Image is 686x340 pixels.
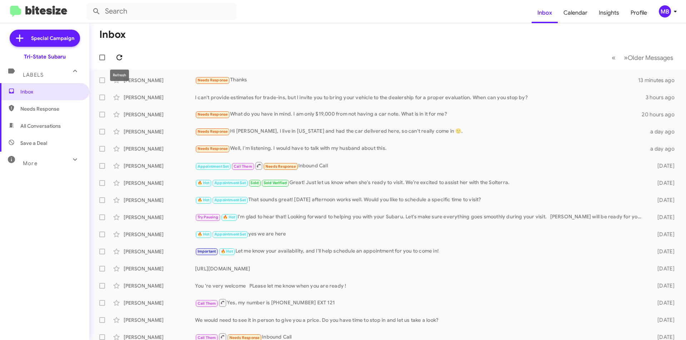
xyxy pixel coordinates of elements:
button: Previous [607,50,620,65]
span: 🔥 Hot [198,198,210,202]
span: Needs Response [198,78,228,82]
div: That sounds great! [DATE] afternoon works well. Would you like to schedule a specific time to visit? [195,196,646,204]
div: [DATE] [646,265,680,272]
div: 20 hours ago [642,111,680,118]
button: MB [653,5,678,17]
div: [PERSON_NAME] [124,94,195,101]
span: Needs Response [229,335,260,340]
span: Sold Verified [264,181,287,185]
div: MB [659,5,671,17]
div: [DATE] [646,231,680,238]
div: We would need to see it in person to give you a price. Do you have time to stop in and let us tak... [195,316,646,324]
span: Appointment Set [198,164,229,169]
div: [PERSON_NAME] [124,197,195,204]
div: a day ago [646,128,680,135]
span: Older Messages [628,54,673,62]
div: Well, I'm listening. I would have to talk with my husband about this. [195,144,646,153]
div: [PERSON_NAME] [124,162,195,169]
div: yes we are here [195,230,646,238]
span: » [624,53,628,62]
div: 3 hours ago [646,94,680,101]
a: Insights [593,2,625,23]
a: Inbox [532,2,558,23]
nav: Page navigation example [608,50,677,65]
div: Thanks [195,76,638,84]
div: You 're very welcome PLease let me know when you are ready ! [195,282,646,289]
h1: Inbox [99,29,126,40]
div: [PERSON_NAME] [124,248,195,255]
div: [DATE] [646,179,680,187]
div: [DATE] [646,214,680,221]
button: Next [620,50,677,65]
span: More [23,160,38,167]
a: Calendar [558,2,593,23]
span: Sold [250,181,259,185]
div: [URL][DOMAIN_NAME] [195,265,646,272]
input: Search [86,3,237,20]
div: [PERSON_NAME] [124,77,195,84]
div: [DATE] [646,248,680,255]
span: Call Them [198,335,216,340]
div: Tri-State Subaru [24,53,66,60]
div: [PERSON_NAME] [124,128,195,135]
div: [DATE] [646,299,680,306]
span: Important [198,249,216,254]
div: [PERSON_NAME] [124,111,195,118]
span: 🔥 Hot [221,249,233,254]
span: Needs Response [198,129,228,134]
div: Inbound Call [195,161,646,170]
div: a day ago [646,145,680,152]
div: [DATE] [646,162,680,169]
span: 🔥 Hot [223,215,235,219]
span: « [612,53,616,62]
div: Great! Just let us know when she's ready to visit. We’re excited to assist her with the Solterra. [195,179,646,187]
span: Try Pausing [198,215,218,219]
span: Appointment Set [214,198,246,202]
div: [PERSON_NAME] [124,316,195,324]
div: [PERSON_NAME] [124,265,195,272]
span: Call Them [198,301,216,306]
span: Appointment Set [214,232,246,237]
div: Yes, my number is [PHONE_NUMBER] EXT 121 [195,298,646,307]
div: 13 minutes ago [638,77,680,84]
span: Needs Response [198,112,228,117]
div: I'm glad to hear that! Looking forward to helping you with your Subaru. Let's make sure everythin... [195,213,646,221]
span: Needs Response [198,146,228,151]
div: [PERSON_NAME] [124,299,195,306]
a: Special Campaign [10,30,80,47]
div: Hi [PERSON_NAME], I live in [US_STATE] and had the car delivered here, so can't really come in 🙂. [195,127,646,136]
div: [DATE] [646,282,680,289]
span: Special Campaign [31,35,74,42]
div: [DATE] [646,197,680,204]
div: Let me know your availability, and I'll help schedule an appointment for you to come in! [195,247,646,255]
span: Inbox [20,88,81,95]
span: Appointment Set [214,181,246,185]
span: Labels [23,72,44,78]
div: I can't provide estimates for trade-ins, but I invite you to bring your vehicle to the dealership... [195,94,646,101]
span: Save a Deal [20,139,47,147]
span: Needs Response [20,105,81,112]
span: 🔥 Hot [198,181,210,185]
span: Call Them [234,164,252,169]
div: [PERSON_NAME] [124,282,195,289]
div: [PERSON_NAME] [124,179,195,187]
div: [DATE] [646,316,680,324]
span: All Conversations [20,122,61,130]
div: Refresh [110,70,129,81]
div: What do you have in mind. I am only $19,000 from not having a car note. What is in it for me? [195,110,642,118]
span: 🔥 Hot [198,232,210,237]
div: [PERSON_NAME] [124,214,195,221]
span: Needs Response [265,164,296,169]
a: Profile [625,2,653,23]
div: [PERSON_NAME] [124,145,195,152]
div: [PERSON_NAME] [124,231,195,238]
